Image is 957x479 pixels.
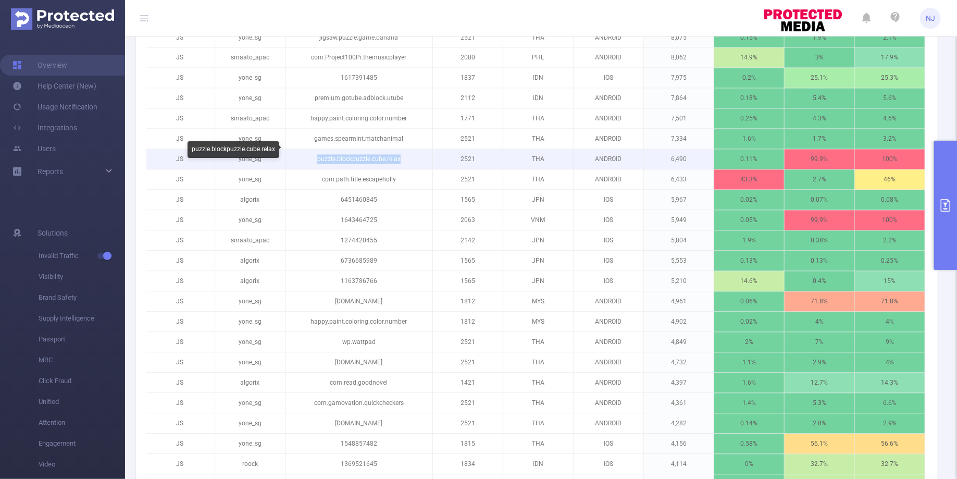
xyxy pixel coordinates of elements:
[145,353,215,373] p: JS
[39,454,125,475] span: Video
[644,455,714,474] p: 4,114
[574,394,643,413] p: ANDROID
[714,373,784,393] p: 1.6%
[433,150,503,169] p: 2521
[855,170,925,190] p: 46%
[215,231,285,251] p: smaato_apac
[145,373,215,393] p: JS
[433,251,503,271] p: 1565
[433,211,503,230] p: 2063
[574,150,643,169] p: ANDROID
[285,109,432,129] p: happy.paint.coloring.color.number
[215,68,285,88] p: yone_sg
[644,434,714,454] p: 4,156
[855,373,925,393] p: 14.3%
[574,272,643,291] p: IOS
[785,272,854,291] p: 0.4%
[145,89,215,108] p: JS
[433,28,503,47] p: 2521
[503,190,573,210] p: JPN
[855,394,925,413] p: 6.6%
[785,68,854,88] p: 25.1%
[39,391,125,412] span: Unified
[714,190,784,210] p: 0.02%
[644,68,714,88] p: 7,975
[644,211,714,230] p: 5,949
[145,231,215,251] p: JS
[145,109,215,129] p: JS
[714,272,784,291] p: 14.6%
[503,231,573,251] p: JPN
[503,272,573,291] p: JPN
[215,373,285,393] p: algorix
[13,55,67,76] a: Overview
[785,190,854,210] p: 0.07%
[714,394,784,413] p: 1.4%
[285,48,432,68] p: com.Project100Pi.themusicplayer
[714,170,784,190] p: 43.3%
[574,211,643,230] p: IOS
[433,394,503,413] p: 2521
[574,373,643,393] p: ANDROID
[714,251,784,271] p: 0.13%
[574,89,643,108] p: ANDROID
[215,292,285,312] p: yone_sg
[39,266,125,287] span: Visibility
[574,68,643,88] p: IOS
[433,312,503,332] p: 1812
[215,211,285,230] p: yone_sg
[433,89,503,108] p: 2112
[215,251,285,271] p: algorix
[855,333,925,352] p: 9%
[574,251,643,271] p: IOS
[855,129,925,149] p: 3.2%
[785,434,854,454] p: 56.1%
[285,434,432,454] p: 1548857482
[503,333,573,352] p: THA
[285,394,432,413] p: com.gamovation.quickcheckers
[38,161,63,182] a: Reports
[855,455,925,474] p: 32.7%
[714,211,784,230] p: 0.05%
[503,211,573,230] p: VNM
[644,48,714,68] p: 8,062
[503,414,573,434] p: THA
[503,89,573,108] p: IDN
[644,150,714,169] p: 6,490
[503,129,573,149] p: THA
[855,150,925,169] p: 100%
[285,231,432,251] p: 1274420455
[785,414,854,434] p: 2.8%
[574,312,643,332] p: ANDROID
[285,353,432,373] p: [DOMAIN_NAME]
[785,292,854,312] p: 71.8%
[644,170,714,190] p: 6,433
[215,455,285,474] p: roock
[644,89,714,108] p: 7,864
[285,89,432,108] p: premium.gotube.adblock.utube
[215,394,285,413] p: yone_sg
[574,333,643,352] p: ANDROID
[215,89,285,108] p: yone_sg
[215,28,285,47] p: yone_sg
[644,353,714,373] p: 4,732
[785,394,854,413] p: 5.3%
[13,117,77,138] a: Integrations
[644,28,714,47] p: 8,075
[215,129,285,149] p: yone_sg
[11,8,114,30] img: Protected Media
[714,150,784,169] p: 0.11%
[503,434,573,454] p: THA
[433,170,503,190] p: 2521
[714,455,784,474] p: 0%
[785,129,854,149] p: 1.7%
[145,170,215,190] p: JS
[855,312,925,332] p: 4%
[38,167,63,176] span: Reports
[285,150,432,169] p: puzzle.blockpuzzle.cube.relax
[39,308,125,329] span: Supply Intelligence
[714,109,784,129] p: 0.25%
[714,333,784,352] p: 2%
[855,89,925,108] p: 5.6%
[433,109,503,129] p: 1771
